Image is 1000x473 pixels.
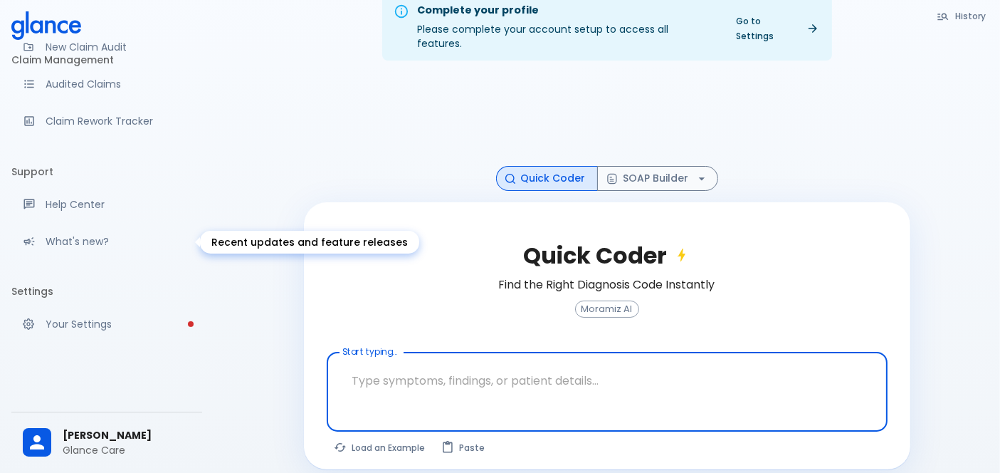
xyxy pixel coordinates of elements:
a: Get help from our support team [11,189,202,220]
h6: Find the Right Diagnosis Code Instantly [499,275,715,295]
a: View audited claims [11,68,202,100]
div: Recent updates and feature releases [11,226,202,257]
span: Moramiz AI [576,304,638,315]
a: Monitor progress of claim corrections [11,105,202,137]
p: Claim Rework Tracker [46,114,191,128]
a: Go to Settings [727,11,826,46]
p: Audited Claims [46,77,191,91]
p: Your Settings [46,317,191,331]
div: Recent updates and feature releases [200,231,419,254]
button: Paste from clipboard [434,437,494,458]
li: Claim Management [11,43,202,77]
button: Load a random example [327,437,434,458]
p: What's new? [46,234,191,249]
p: Help Center [46,197,191,212]
h2: Quick Coder [524,242,690,269]
li: Support [11,155,202,189]
a: Please complete account setup [11,308,202,340]
div: [PERSON_NAME]Glance Care [11,418,202,467]
button: SOAP Builder [597,166,718,191]
button: History [930,6,994,26]
button: Quick Coder [496,166,598,191]
p: Glance Care [63,443,191,457]
div: Complete your profile [418,3,716,19]
span: [PERSON_NAME] [63,428,191,443]
li: Settings [11,274,202,308]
